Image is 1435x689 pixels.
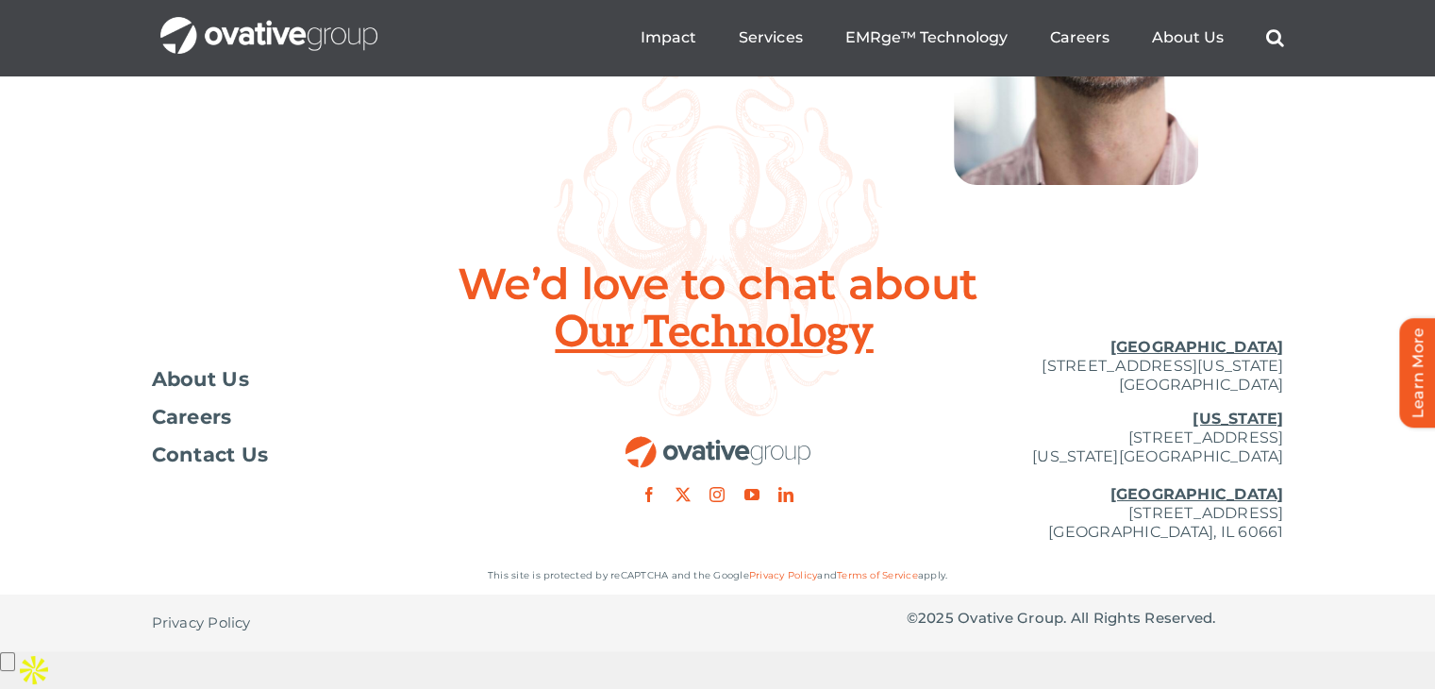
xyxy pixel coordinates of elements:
[641,8,1283,68] nav: Menu
[152,613,251,632] span: Privacy Policy
[1049,28,1109,47] a: Careers
[152,408,529,427] a: Careers
[152,595,251,651] a: Privacy Policy
[152,445,529,464] a: Contact Us
[152,445,269,464] span: Contact Us
[15,651,53,689] img: Apollo
[152,370,529,464] nav: Footer Menu
[907,410,1284,542] p: [STREET_ADDRESS] [US_STATE][GEOGRAPHIC_DATA] [STREET_ADDRESS] [GEOGRAPHIC_DATA], IL 60661
[1151,28,1223,47] a: About Us
[555,310,879,357] span: Our Technology
[1110,338,1283,356] u: [GEOGRAPHIC_DATA]
[152,370,529,389] a: About Us
[709,487,725,502] a: instagram
[1110,485,1283,503] u: [GEOGRAPHIC_DATA]
[642,487,657,502] a: facebook
[641,28,696,47] a: Impact
[152,408,232,427] span: Careers
[844,28,1007,47] a: EMRge™ Technology
[676,487,691,502] a: twitter
[152,566,1284,585] p: This site is protected by reCAPTCHA and the Google and apply.
[744,487,759,502] a: youtube
[907,609,1284,628] p: © Ovative Group. All Rights Reserved.
[160,15,377,33] a: OG_Full_horizontal_WHT
[918,609,954,627] span: 2025
[1193,410,1283,428] u: [US_STATE]
[907,338,1284,395] p: [STREET_ADDRESS][US_STATE] [GEOGRAPHIC_DATA]
[837,569,918,581] a: Terms of Service
[1265,28,1283,47] a: Search
[749,569,817,581] a: Privacy Policy
[624,434,812,452] a: OG_Full_horizontal_RGB
[778,487,793,502] a: linkedin
[739,28,802,47] a: Services
[152,370,250,389] span: About Us
[152,595,529,651] nav: Footer - Privacy Policy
